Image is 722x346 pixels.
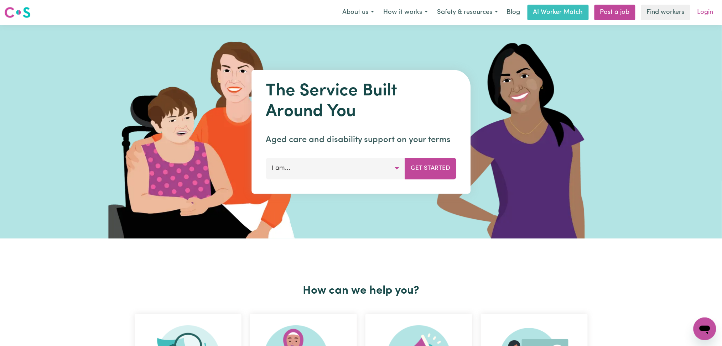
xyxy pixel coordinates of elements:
a: Blog [503,5,525,20]
button: How it works [379,5,432,20]
a: Post a job [594,5,635,20]
button: Get Started [405,158,456,179]
iframe: Button to launch messaging window [694,318,716,340]
p: Aged care and disability support on your terms [266,133,456,146]
a: Careseekers logo [4,4,31,21]
a: Login [693,5,718,20]
button: About us [338,5,379,20]
a: AI Worker Match [528,5,589,20]
h1: The Service Built Around You [266,81,456,122]
button: I am... [266,158,405,179]
button: Safety & resources [432,5,503,20]
img: Careseekers logo [4,6,31,19]
h2: How can we help you? [130,284,592,298]
a: Find workers [641,5,690,20]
